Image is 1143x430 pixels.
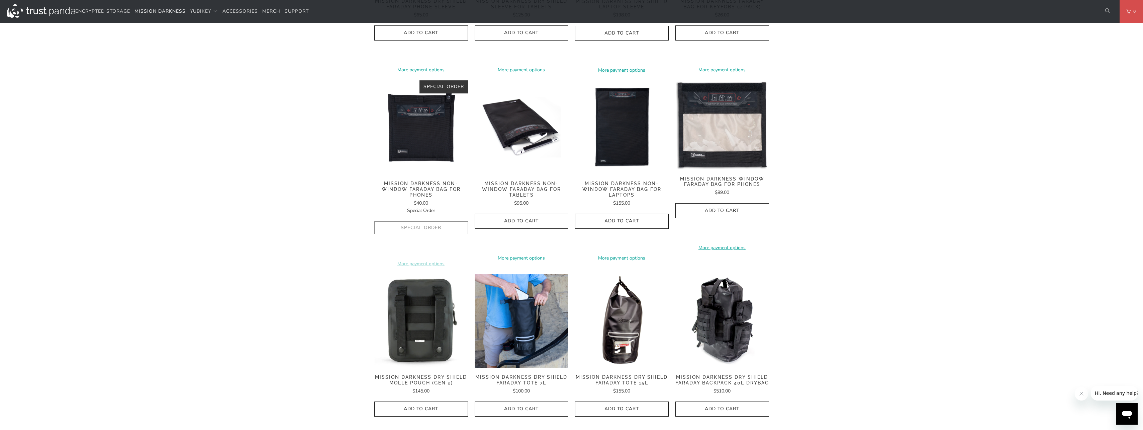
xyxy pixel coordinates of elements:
[613,388,630,394] span: $155.00
[575,255,669,262] a: More payment options
[582,218,662,224] span: Add to Cart
[222,8,258,14] span: Accessories
[514,200,529,206] span: $95.00
[285,8,309,14] span: Support
[374,66,468,74] a: More payment options
[675,374,769,386] span: Mission Darkness Dry Shield Faraday Backpack 40L Drybag
[134,8,186,14] span: Mission Darkness
[285,4,309,19] a: Support
[475,25,568,41] button: Add to Cart
[713,388,731,394] span: $510.00
[4,5,48,10] span: Hi. Need any help?
[475,255,568,262] a: More payment options
[374,25,468,41] button: Add to Cart
[675,374,769,395] a: Mission Darkness Dry Shield Faraday Backpack 40L Drybag $510.00
[575,181,669,207] a: Mission Darkness Non-Window Faraday Bag for Laptops $155.00
[575,274,669,368] img: Mission Darkness Dry Shield Faraday Tote 15L
[475,374,568,386] span: Mission Darkness Dry Shield Faraday Tote 7L
[374,274,468,368] a: Mission Darkness Dry Shield MOLLE Pouch (Gen 2) - Trust Panda Mission Darkness Dry Shield MOLLE P...
[475,274,568,368] img: Mission Darkness Dry Shield Faraday Tote 7L
[482,30,561,36] span: Add to Cart
[134,4,186,19] a: Mission Darkness
[575,67,669,74] a: More payment options
[682,406,762,412] span: Add to Cart
[475,80,568,174] img: Mission Darkness Non-Window Faraday Bag for Tablets
[475,402,568,417] button: Add to Cart
[613,200,630,206] span: $155.00
[374,181,468,214] a: Mission Darkness Non-Window Faraday Bag for Phones $40.00Special Order
[414,200,428,206] span: $40.00
[575,374,669,395] a: Mission Darkness Dry Shield Faraday Tote 15L $155.00
[407,207,435,214] span: Special Order
[575,374,669,386] span: Mission Darkness Dry Shield Faraday Tote 15L
[381,30,461,36] span: Add to Cart
[374,181,468,198] span: Mission Darkness Non-Window Faraday Bag for Phones
[374,374,468,386] span: Mission Darkness Dry Shield MOLLE Pouch (Gen 2)
[262,8,280,14] span: Merch
[412,388,430,394] span: $145.00
[675,274,769,368] a: Mission Darkness Dry Shield Faraday Backpack 40L Drybag Mission Darkness Dry Shield Faraday Backp...
[575,402,669,417] button: Add to Cart
[675,176,769,197] a: Mission Darkness Window Faraday Bag for Phones $89.00
[582,406,662,412] span: Add to Cart
[675,66,769,74] a: More payment options
[374,274,468,368] img: Mission Darkness Dry Shield MOLLE Pouch (Gen 2) - Trust Panda
[675,25,769,41] button: Add to Cart
[715,189,729,196] span: $89.00
[374,80,468,174] img: Mission Darkness Non-Window Faraday Bag for Phones
[475,66,568,74] a: More payment options
[1091,386,1138,401] iframe: Message from company
[675,176,769,188] span: Mission Darkness Window Faraday Bag for Phones
[381,406,461,412] span: Add to Cart
[575,80,669,174] a: Mission Darkness Non-Window Faraday Bag for Laptops Mission Darkness Non-Window Faraday Bag for L...
[475,80,568,174] a: Mission Darkness Non-Window Faraday Bag for Tablets Mission Darkness Non-Window Faraday Bag for T...
[374,402,468,417] button: Add to Cart
[475,374,568,395] a: Mission Darkness Dry Shield Faraday Tote 7L $100.00
[374,80,468,174] a: Mission Darkness Non-Window Faraday Bag for Phones Mission Darkness Non-Window Faraday Bag for Ph...
[423,83,464,90] span: Special Order
[675,203,769,218] button: Add to Cart
[475,274,568,368] a: Mission Darkness Dry Shield Faraday Tote 7L Mission Darkness Dry Shield Faraday Tote 7L
[75,4,309,19] nav: Translation missing: en.navigation.header.main_nav
[475,214,568,229] button: Add to Cart
[7,4,75,18] img: Trust Panda Australia
[682,208,762,214] span: Add to Cart
[190,8,211,14] span: YubiKey
[675,274,769,368] img: Mission Darkness Dry Shield Faraday Backpack 40L Drybag
[675,402,769,417] button: Add to Cart
[682,30,762,36] span: Add to Cart
[575,80,669,174] img: Mission Darkness Non-Window Faraday Bag for Laptops
[1075,387,1088,401] iframe: Close message
[575,274,669,368] a: Mission Darkness Dry Shield Faraday Tote 15L Mission Darkness Dry Shield Faraday Tote 15L
[475,181,568,198] span: Mission Darkness Non-Window Faraday Bag for Tablets
[1131,8,1136,15] span: 0
[190,4,218,19] summary: YubiKey
[482,406,561,412] span: Add to Cart
[482,218,561,224] span: Add to Cart
[262,4,280,19] a: Merch
[575,181,669,198] span: Mission Darkness Non-Window Faraday Bag for Laptops
[75,4,130,19] a: Encrypted Storage
[582,30,662,36] span: Add to Cart
[222,4,258,19] a: Accessories
[675,80,769,169] img: Mission Darkness Window Faraday Bag for Phones
[475,181,568,207] a: Mission Darkness Non-Window Faraday Bag for Tablets $95.00
[513,388,530,394] span: $100.00
[575,214,669,229] button: Add to Cart
[675,244,769,252] a: More payment options
[575,26,669,41] button: Add to Cart
[75,8,130,14] span: Encrypted Storage
[374,374,468,395] a: Mission Darkness Dry Shield MOLLE Pouch (Gen 2) $145.00
[1116,403,1138,425] iframe: Button to launch messaging window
